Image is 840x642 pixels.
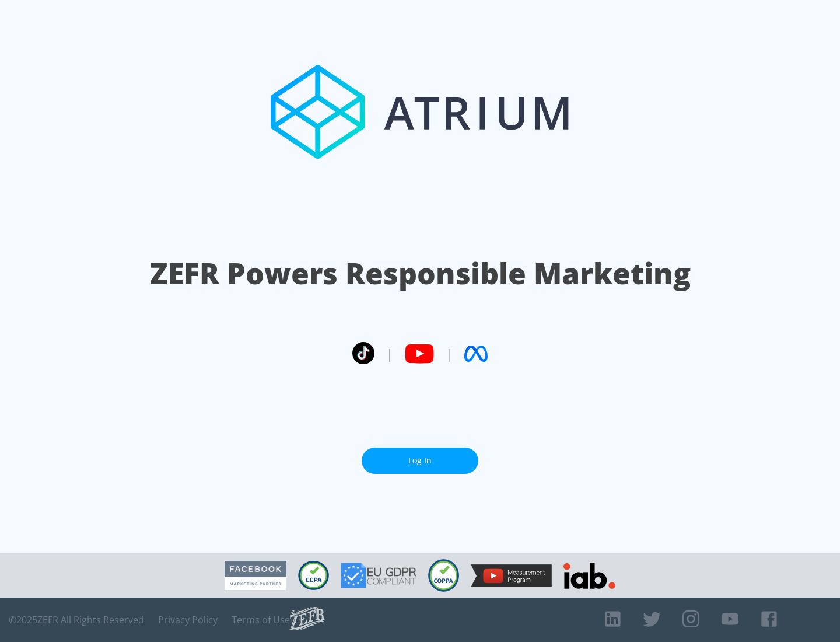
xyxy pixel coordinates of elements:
a: Privacy Policy [158,614,218,626]
a: Log In [362,448,478,474]
img: IAB [563,563,615,589]
img: Facebook Marketing Partner [225,561,286,591]
img: COPPA Compliant [428,559,459,592]
img: CCPA Compliant [298,561,329,590]
a: Terms of Use [232,614,290,626]
span: © 2025 ZEFR All Rights Reserved [9,614,144,626]
span: | [386,345,393,362]
h1: ZEFR Powers Responsible Marketing [150,253,691,294]
span: | [446,345,453,362]
img: YouTube Measurement Program [471,564,552,587]
img: GDPR Compliant [341,563,416,588]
